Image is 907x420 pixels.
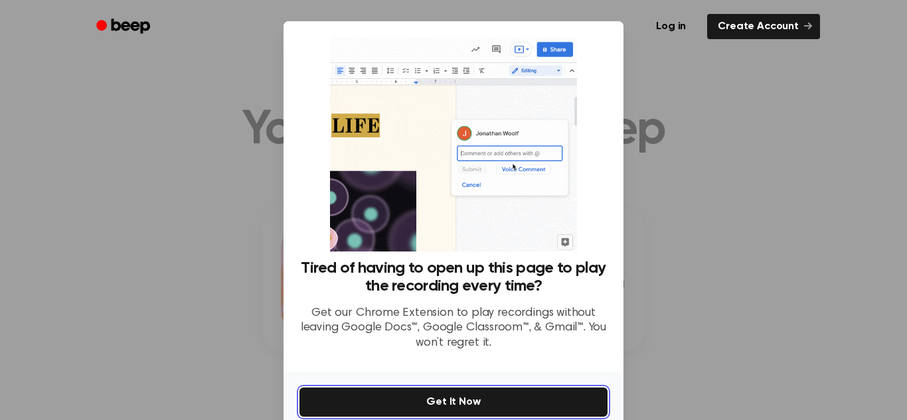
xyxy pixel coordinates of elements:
[707,14,820,39] a: Create Account
[299,306,608,351] p: Get our Chrome Extension to play recordings without leaving Google Docs™, Google Classroom™, & Gm...
[299,259,608,295] h3: Tired of having to open up this page to play the recording every time?
[299,387,608,417] button: Get It Now
[330,37,576,251] img: Beep extension in action
[87,14,162,40] a: Beep
[643,11,699,42] a: Log in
